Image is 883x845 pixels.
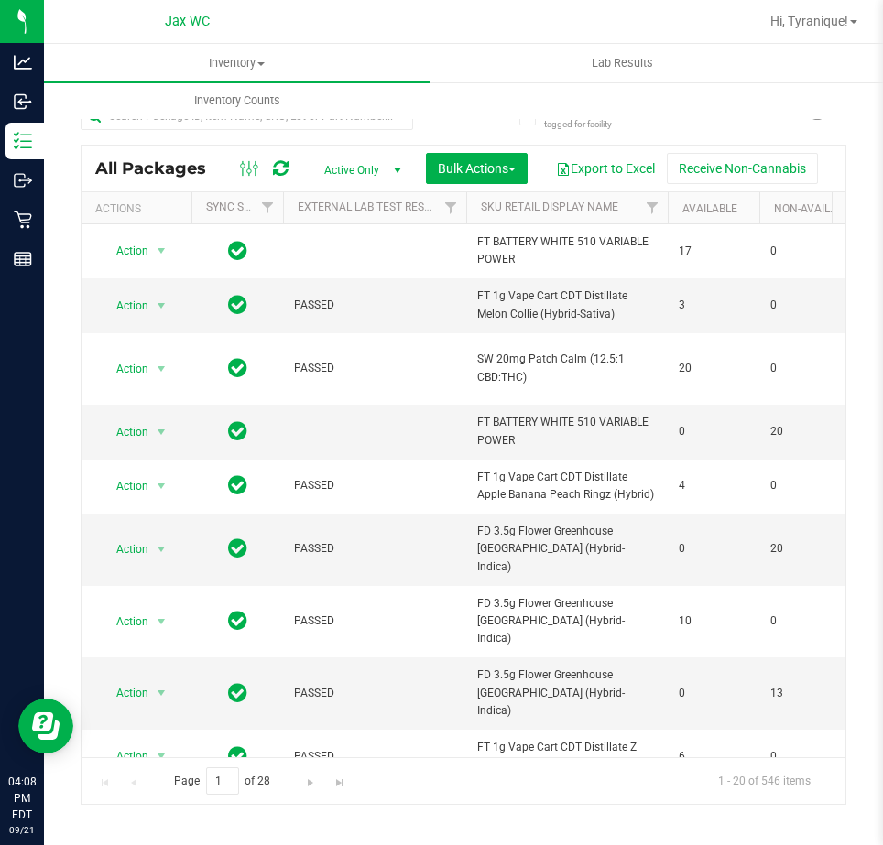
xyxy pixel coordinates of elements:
[770,243,840,260] span: 0
[228,743,247,769] span: In Sync
[150,680,173,706] span: select
[294,685,455,702] span: PASSED
[770,14,848,28] span: Hi, Tyranique!
[44,81,430,120] a: Inventory Counts
[14,211,32,229] inline-svg: Retail
[150,473,173,499] span: select
[667,153,818,184] button: Receive Non-Cannabis
[477,523,657,576] span: FD 3.5g Flower Greenhouse [GEOGRAPHIC_DATA] (Hybrid-Indica)
[150,536,173,562] span: select
[477,469,657,504] span: FT 1g Vape Cart CDT Distillate Apple Banana Peach Ringz (Hybrid)
[770,423,840,440] span: 20
[294,477,455,494] span: PASSED
[477,351,657,385] span: SW 20mg Patch Calm (12.5:1 CBD:THC)
[477,233,657,268] span: FT BATTERY WHITE 510 VARIABLE POWER
[228,536,247,561] span: In Sync
[14,250,32,268] inline-svg: Reports
[298,200,441,213] a: External Lab Test Result
[14,53,32,71] inline-svg: Analytics
[477,414,657,449] span: FT BATTERY WHITE 510 VARIABLE POWER
[294,748,455,765] span: PASSED
[165,14,210,29] span: Jax WC
[679,477,748,494] span: 4
[298,767,324,792] a: Go to the next page
[770,685,840,702] span: 13
[294,540,455,558] span: PASSED
[150,238,173,264] span: select
[679,612,748,630] span: 10
[44,55,430,71] span: Inventory
[703,767,825,795] span: 1 - 20 of 546 items
[228,418,247,444] span: In Sync
[18,699,73,753] iframe: Resource center
[150,293,173,319] span: select
[567,55,678,71] span: Lab Results
[100,536,149,562] span: Action
[14,92,32,111] inline-svg: Inbound
[770,297,840,314] span: 0
[14,171,32,190] inline-svg: Outbound
[544,153,667,184] button: Export to Excel
[95,202,184,215] div: Actions
[95,158,224,179] span: All Packages
[100,238,149,264] span: Action
[228,608,247,634] span: In Sync
[169,92,305,109] span: Inventory Counts
[100,609,149,634] span: Action
[477,595,657,648] span: FD 3.5g Flower Greenhouse [GEOGRAPHIC_DATA] (Hybrid-Indica)
[228,355,247,381] span: In Sync
[679,360,748,377] span: 20
[774,202,856,215] a: Non-Available
[679,685,748,702] span: 0
[100,680,149,706] span: Action
[770,748,840,765] span: 0
[44,44,430,82] a: Inventory
[100,743,149,769] span: Action
[100,419,149,445] span: Action
[228,472,247,498] span: In Sync
[100,473,149,499] span: Action
[150,743,173,769] span: select
[326,767,353,792] a: Go to the last page
[770,612,840,630] span: 0
[158,767,286,796] span: Page of 28
[150,356,173,382] span: select
[228,238,247,264] span: In Sync
[679,297,748,314] span: 3
[481,200,618,213] a: Sku Retail Display Name
[436,192,466,223] a: Filter
[294,612,455,630] span: PASSED
[8,823,36,837] p: 09/21
[150,419,173,445] span: select
[477,739,657,774] span: FT 1g Vape Cart CDT Distillate Z Cake x Creamsickle (Indica)
[100,356,149,382] span: Action
[228,680,247,706] span: In Sync
[253,192,283,223] a: Filter
[8,774,36,823] p: 04:08 PM EDT
[770,540,840,558] span: 20
[228,292,247,318] span: In Sync
[14,132,32,150] inline-svg: Inventory
[294,297,455,314] span: PASSED
[679,243,748,260] span: 17
[206,200,277,213] a: Sync Status
[679,748,748,765] span: 6
[679,423,748,440] span: 0
[438,161,516,176] span: Bulk Actions
[770,477,840,494] span: 0
[477,666,657,720] span: FD 3.5g Flower Greenhouse [GEOGRAPHIC_DATA] (Hybrid-Indica)
[770,360,840,377] span: 0
[150,609,173,634] span: select
[430,44,815,82] a: Lab Results
[679,540,748,558] span: 0
[477,287,657,322] span: FT 1g Vape Cart CDT Distillate Melon Collie (Hybrid-Sativa)
[294,360,455,377] span: PASSED
[206,767,239,796] input: 1
[638,192,668,223] a: Filter
[100,293,149,319] span: Action
[426,153,528,184] button: Bulk Actions
[682,202,737,215] a: Available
